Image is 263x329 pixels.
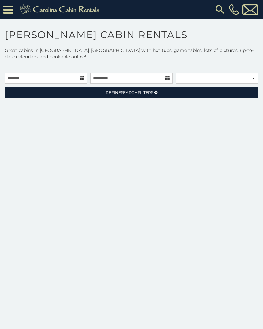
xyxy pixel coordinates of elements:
a: [PHONE_NUMBER] [227,4,241,15]
img: Khaki-logo.png [16,3,105,16]
span: Refine Filters [106,90,153,95]
img: search-regular.svg [214,4,226,15]
a: RefineSearchFilters [5,87,258,98]
span: Search [121,90,138,95]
